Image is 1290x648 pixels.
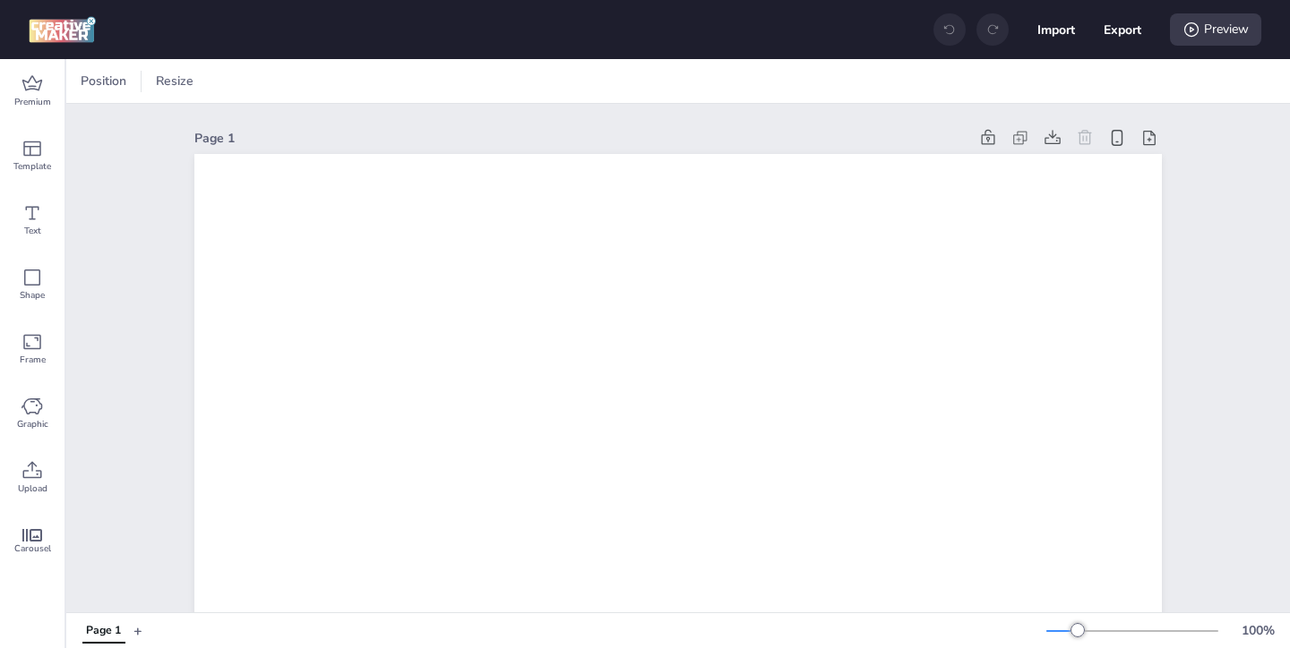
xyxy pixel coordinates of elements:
[73,615,133,646] div: Tabs
[13,159,51,174] span: Template
[20,288,45,303] span: Shape
[1104,11,1141,48] button: Export
[194,129,968,148] div: Page 1
[29,16,96,43] img: logo Creative Maker
[1037,11,1075,48] button: Import
[14,541,51,556] span: Carousel
[1170,13,1261,46] div: Preview
[17,417,48,431] span: Graphic
[1236,621,1279,640] div: 100 %
[20,353,46,367] span: Frame
[18,482,47,496] span: Upload
[77,72,130,90] span: Position
[86,623,121,639] div: Page 1
[133,615,142,646] button: +
[14,95,51,109] span: Premium
[24,224,41,238] span: Text
[152,72,197,90] span: Resize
